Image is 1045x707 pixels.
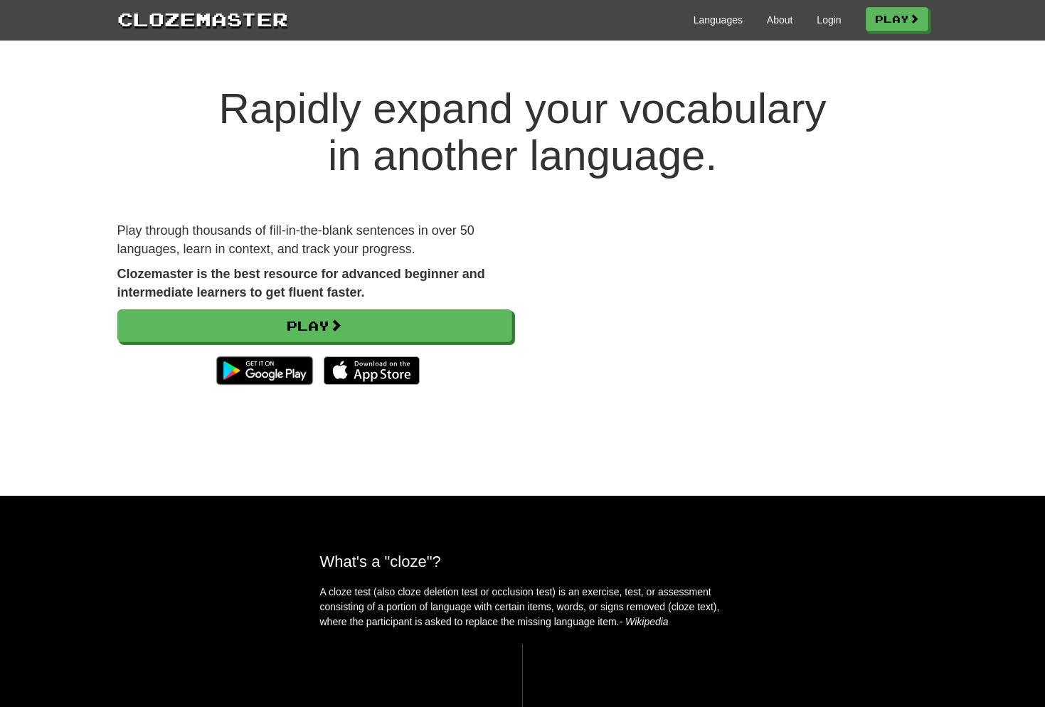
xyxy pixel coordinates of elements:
[320,585,726,629] p: A cloze test (also cloze deletion test or occlusion test) is an exercise, test, or assessment con...
[620,616,669,627] em: - Wikipedia
[817,13,841,27] a: Login
[320,553,726,570] h2: What's a "cloze"?
[117,6,288,32] a: Clozemaster
[117,309,512,342] a: Play
[767,13,793,27] a: About
[324,356,420,385] img: Download_on_the_App_Store_Badge_US-UK_135x40-25178aeef6eb6b83b96f5f2d004eda3bffbb37122de64afbaef7...
[866,7,928,31] a: Play
[694,13,743,27] a: Languages
[117,222,512,258] p: Play through thousands of fill-in-the-blank sentences in over 50 languages, learn in context, and...
[209,349,319,392] img: Get it on Google Play
[117,267,485,299] strong: Clozemaster is the best resource for advanced beginner and intermediate learners to get fluent fa...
